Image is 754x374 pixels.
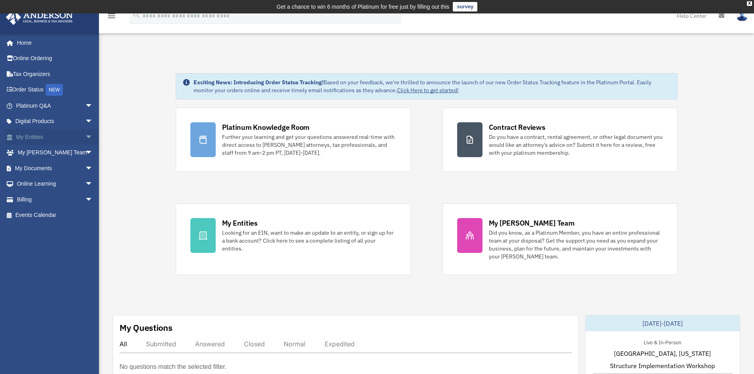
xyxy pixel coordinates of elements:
a: Order StatusNEW [6,82,105,98]
div: My Entities [222,218,258,228]
p: No questions match the selected filter. [120,361,226,372]
span: Structure Implementation Workshop [610,361,715,370]
div: Contract Reviews [489,122,545,132]
div: Further your learning and get your questions answered real-time with direct access to [PERSON_NAM... [222,133,396,157]
div: Submitted [146,340,176,348]
img: Anderson Advisors Platinum Portal [4,9,75,25]
div: [DATE]-[DATE] [585,315,740,331]
span: [GEOGRAPHIC_DATA], [US_STATE] [614,349,711,358]
div: close [747,1,752,6]
a: My Entities Looking for an EIN, want to make an update to an entity, or sign up for a bank accoun... [176,203,411,275]
span: arrow_drop_down [85,145,101,161]
div: Expedited [325,340,355,348]
span: arrow_drop_down [85,114,101,130]
div: NEW [46,84,63,96]
div: Live & In-Person [637,338,688,346]
div: All [120,340,127,348]
div: Based on your feedback, we're thrilled to announce the launch of our new Order Status Tracking fe... [194,78,671,94]
a: Platinum Q&Aarrow_drop_down [6,98,105,114]
div: Answered [195,340,225,348]
div: Did you know, as a Platinum Member, you have an entire professional team at your disposal? Get th... [489,229,663,260]
a: Billingarrow_drop_down [6,192,105,207]
a: My [PERSON_NAME] Team Did you know, as a Platinum Member, you have an entire professional team at... [443,203,678,275]
img: User Pic [736,10,748,21]
div: My [PERSON_NAME] Team [489,218,575,228]
a: My Documentsarrow_drop_down [6,160,105,176]
a: Online Ordering [6,51,105,66]
span: arrow_drop_down [85,129,101,145]
i: search [132,11,141,19]
a: Tax Organizers [6,66,105,82]
span: arrow_drop_down [85,176,101,192]
a: My Entitiesarrow_drop_down [6,129,105,145]
a: Home [6,35,101,51]
div: Normal [284,340,306,348]
div: Do you have a contract, rental agreement, or other legal document you would like an attorney's ad... [489,133,663,157]
div: Platinum Knowledge Room [222,122,310,132]
a: Platinum Knowledge Room Further your learning and get your questions answered real-time with dire... [176,108,411,172]
a: survey [453,2,477,11]
div: My Questions [120,322,173,334]
a: My [PERSON_NAME] Teamarrow_drop_down [6,145,105,161]
strong: Exciting News: Introducing Order Status Tracking! [194,79,323,86]
span: arrow_drop_down [85,98,101,114]
div: Closed [244,340,265,348]
a: Contract Reviews Do you have a contract, rental agreement, or other legal document you would like... [443,108,678,172]
a: Click Here to get started! [397,87,459,94]
div: Get a chance to win 6 months of Platinum for free just by filling out this [277,2,450,11]
span: arrow_drop_down [85,160,101,177]
div: Looking for an EIN, want to make an update to an entity, or sign up for a bank account? Click her... [222,229,396,252]
a: Events Calendar [6,207,105,223]
a: menu [107,14,116,21]
span: arrow_drop_down [85,192,101,208]
i: menu [107,11,116,21]
a: Digital Productsarrow_drop_down [6,114,105,129]
a: Online Learningarrow_drop_down [6,176,105,192]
